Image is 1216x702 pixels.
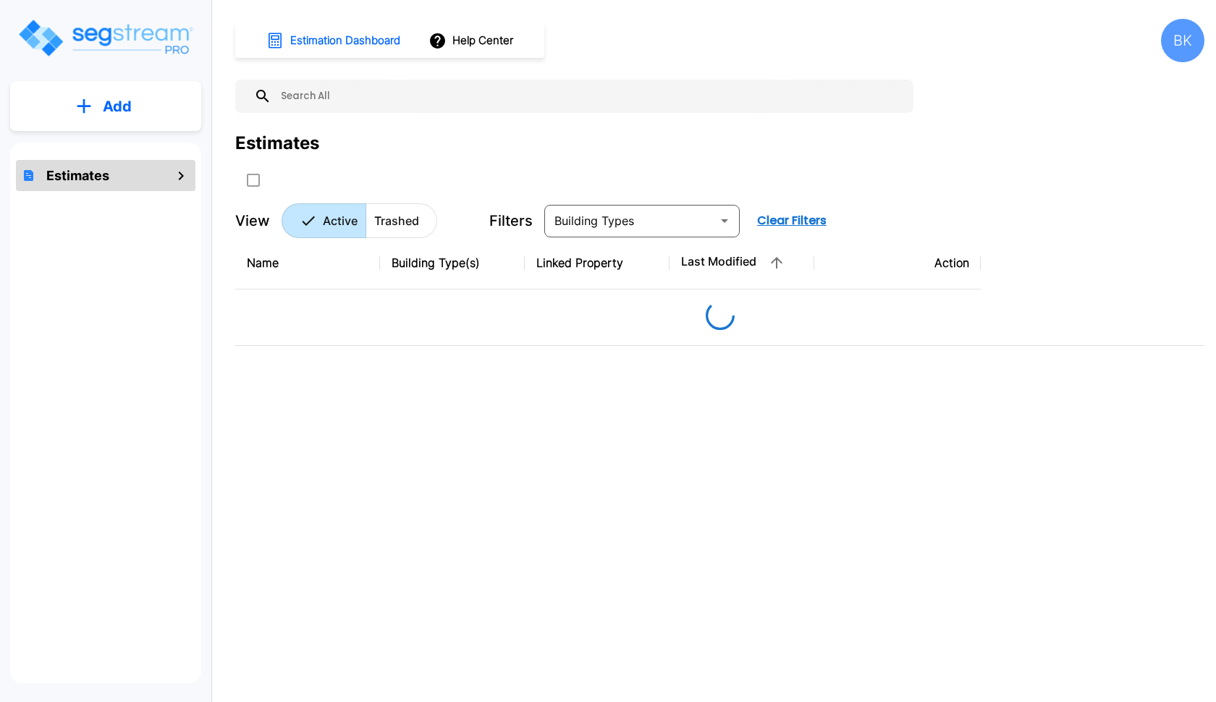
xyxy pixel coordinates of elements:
button: Help Center [426,27,519,54]
h1: Estimates [46,166,109,185]
p: Add [103,96,132,117]
div: Name [247,254,368,271]
button: Open [714,211,735,231]
h1: Estimation Dashboard [290,33,400,49]
p: View [235,210,270,232]
p: Filters [489,210,533,232]
div: BK [1161,19,1204,62]
div: Platform [282,203,437,238]
img: Logo [17,17,194,59]
p: Trashed [374,212,419,229]
input: Building Types [549,211,712,231]
th: Last Modified [670,237,814,289]
button: Trashed [366,203,437,238]
button: Estimation Dashboard [261,25,408,56]
button: Active [282,203,366,238]
button: SelectAll [239,166,268,195]
input: Search All [271,80,906,113]
th: Linked Property [525,237,670,289]
th: Action [814,237,981,289]
button: Clear Filters [751,206,832,235]
button: Add [10,85,201,127]
div: Estimates [235,130,319,156]
p: Active [323,212,358,229]
th: Building Type(s) [380,237,525,289]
